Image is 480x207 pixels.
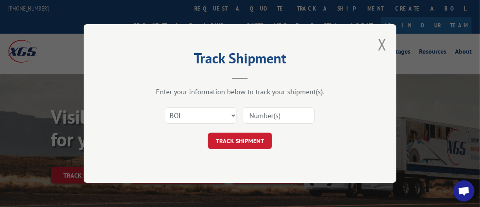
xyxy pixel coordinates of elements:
[208,133,272,149] button: TRACK SHIPMENT
[453,180,475,202] a: Open chat
[378,34,387,55] button: Close modal
[123,53,357,68] h2: Track Shipment
[243,107,315,124] input: Number(s)
[123,87,357,96] div: Enter your information below to track your shipment(s).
